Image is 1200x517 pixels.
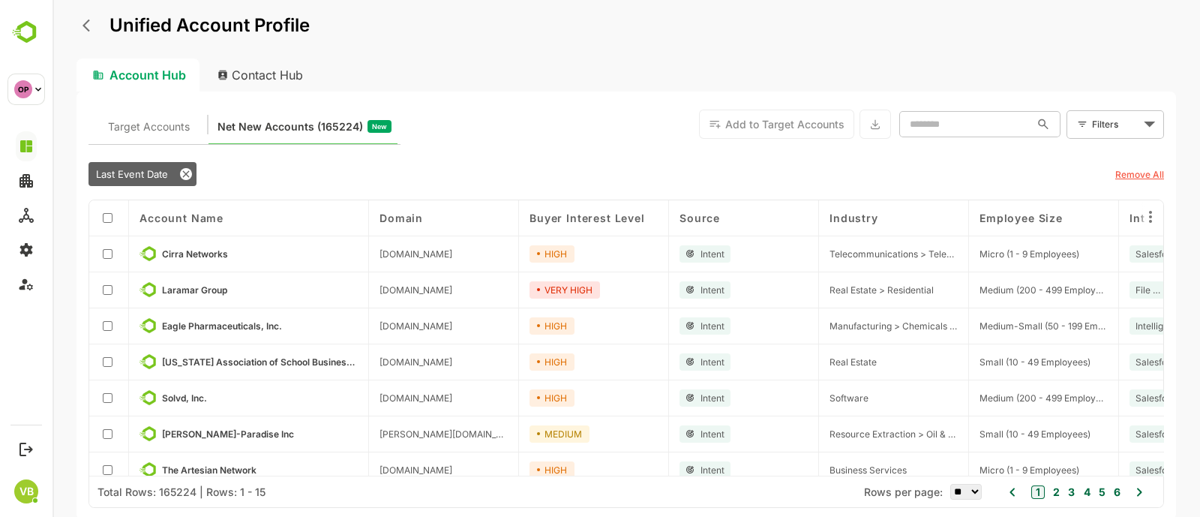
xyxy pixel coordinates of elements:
button: 6 [1057,484,1068,500]
div: OP [14,80,32,98]
span: Telecommunications > Telephony & Wireless [777,248,905,260]
span: Rows per page: [811,485,890,498]
span: The Artesian Network [109,464,204,476]
span: Intent [648,356,672,368]
div: Filters [1038,108,1111,140]
span: Intent Topics [1077,212,1153,224]
span: Medium-Small (50 - 199 Employees) [927,320,1055,332]
span: California Association of School Business Official [109,356,305,368]
u: Remove All [1063,169,1111,180]
div: HIGH [477,245,522,263]
span: Small (10 - 49 Employees) [927,428,1038,440]
div: HIGH [477,389,522,407]
span: Last Event Date [43,168,115,180]
button: 3 [1012,484,1022,500]
div: HIGH [477,461,522,479]
span: Manufacturing > Chemicals & Gases [777,320,905,332]
span: Software [777,392,816,404]
span: Eagle Pharmaceuticals, Inc. [109,320,229,332]
span: Net New Accounts ( 165224 ) [165,117,310,137]
span: Source [627,212,667,224]
span: New [319,117,334,137]
button: Logout [16,439,36,459]
span: schilling-paradise.com [327,428,455,440]
span: Intent [648,248,672,260]
p: Unified Account Profile [57,17,257,35]
span: solvd.com [327,392,400,404]
span: Medium (200 - 499 Employees) [927,284,1055,296]
span: Business Services [777,464,854,476]
span: cirranet.net [327,248,400,260]
button: 1 [979,485,992,499]
div: MEDIUM [477,425,537,443]
div: VB [14,479,38,503]
div: Account Hub [24,59,147,92]
span: Resource Extraction > Oil & Gas [777,428,905,440]
button: back [26,14,49,37]
span: eagleus.com [327,320,400,332]
span: Solvd, Inc. [109,392,154,404]
span: Medium (200 - 499 Employees) [927,392,1055,404]
button: Add to Target Accounts [646,110,802,139]
span: laramar.com [327,284,400,296]
span: Micro (1 - 9 Employees) [927,248,1027,260]
span: casbo.org [327,356,400,368]
span: File Sharing [1083,284,1109,296]
div: VERY HIGH [477,281,547,299]
div: Filters [1039,116,1087,132]
span: Known accounts you’ve identified to target - imported from CRM, Offline upload, or promoted from ... [55,117,137,137]
button: 2 [997,484,1007,500]
span: artesiannetwork.com [327,464,400,476]
span: Account Name [87,212,171,224]
div: HIGH [477,317,522,335]
span: Cirra Networks [109,248,175,260]
div: Contact Hub [153,59,264,92]
span: Intent [648,392,672,404]
span: Intelligent Content Management [1083,320,1199,332]
span: Intent [648,284,672,296]
div: Last Event Date [36,162,144,186]
span: Salesforce (CRM) [1083,428,1158,440]
button: 4 [1027,484,1038,500]
span: Salesforce (CRM) [1083,248,1135,260]
span: Employee Size [927,212,1010,224]
span: Domain [327,212,370,224]
button: 5 [1042,484,1053,500]
span: Intent [648,464,672,476]
img: BambooboxLogoMark.f1c84d78b4c51b1a7b5f700c9845e183.svg [7,18,46,47]
span: Salesforce (CRM) [1083,392,1158,404]
span: Small (10 - 49 Employees) [927,356,1038,368]
span: Intent [648,320,672,332]
span: Intent [648,428,672,440]
span: Micro (1 - 9 Employees) [927,464,1027,476]
span: Laramar Group [109,284,175,296]
span: Salesforce (CRM) [1083,356,1158,368]
span: Industry [777,212,826,224]
span: Salesforce (CRM) [1083,464,1158,476]
div: Newly surfaced ICP-fit accounts from Intent, Website, LinkedIn, and other engagement signals. [165,117,339,137]
span: Real Estate [777,356,824,368]
div: Total Rows: 165224 | Rows: 1 - 15 [45,485,213,498]
div: HIGH [477,353,522,371]
span: Real Estate > Residential [777,284,881,296]
span: Schilling-Paradise Inc [109,428,241,440]
span: Buyer Interest Level [477,212,592,224]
